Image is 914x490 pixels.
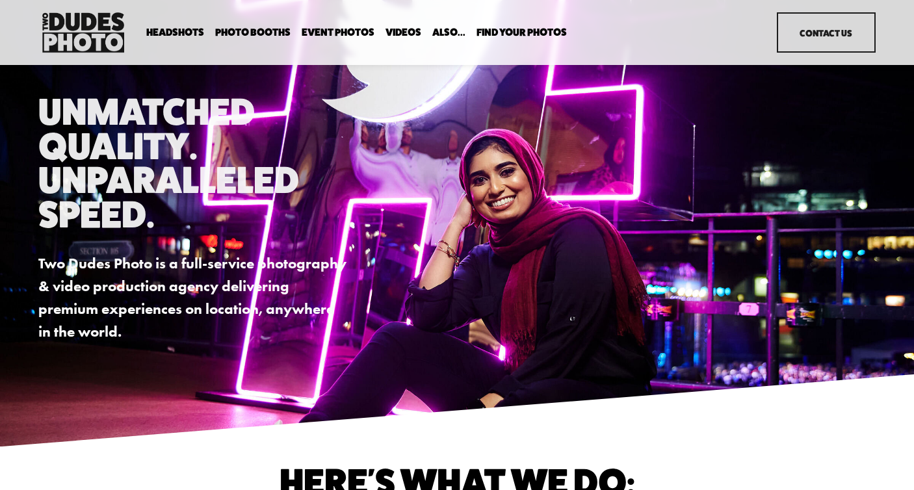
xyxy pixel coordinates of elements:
img: Two Dudes Photo | Headshots, Portraits &amp; Photo Booths [38,9,128,56]
strong: Two Dudes Photo is a full-service photography & video production agency delivering premium experi... [38,254,350,341]
a: Contact Us [777,12,876,53]
a: Event Photos [302,27,374,39]
span: Also... [432,27,465,38]
h1: Unmatched Quality. Unparalleled Speed. [38,95,348,231]
a: Videos [385,27,421,39]
span: Photo Booths [215,27,291,38]
a: folder dropdown [146,27,204,39]
a: folder dropdown [477,27,567,39]
span: Headshots [146,27,204,38]
span: Find Your Photos [477,27,567,38]
a: folder dropdown [215,27,291,39]
a: folder dropdown [432,27,465,39]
